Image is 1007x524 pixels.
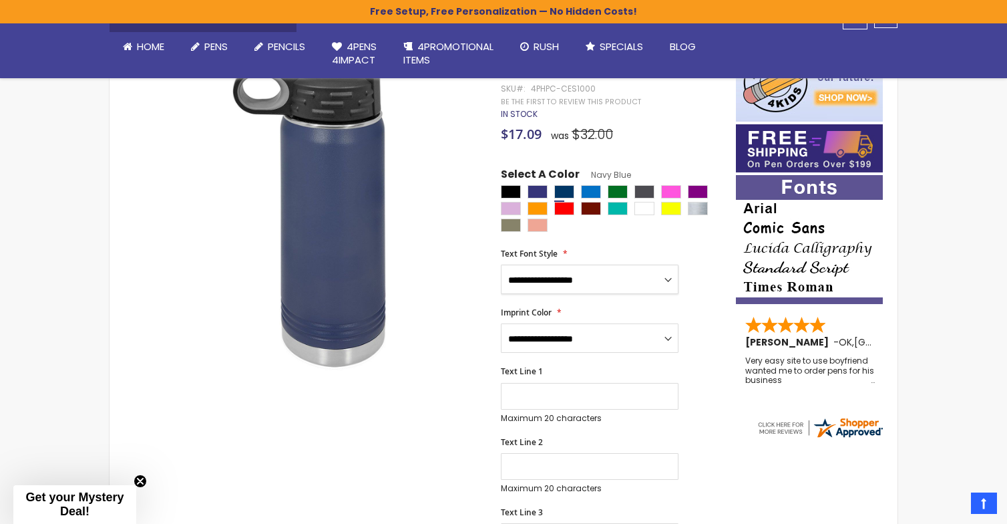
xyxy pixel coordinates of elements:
span: Specials [600,39,643,53]
div: Purple [688,185,708,199]
div: Coral [528,219,548,232]
a: 4Pens4impact [319,32,390,76]
span: $32.00 [572,125,613,144]
span: Select A Color [501,167,580,185]
span: Text Line 2 [501,436,543,448]
span: Navy Blue [580,169,631,180]
div: Availability [501,109,538,120]
div: Olive Green [501,219,521,232]
a: Home [110,32,178,61]
span: $17.09 [501,125,542,143]
button: Close teaser [134,475,147,488]
a: 4pens.com certificate URL [756,431,884,442]
div: Get your Mystery Deal!Close teaser [13,485,136,524]
div: Navy Blue [554,185,574,199]
div: Stainless Steel [688,202,708,215]
span: 4Pens 4impact [332,39,377,67]
span: [PERSON_NAME] [745,336,833,349]
div: Blue Light [581,185,601,199]
span: Home [137,39,164,53]
span: Blog [670,39,696,53]
span: 4PROMOTIONAL ITEMS [403,39,493,67]
div: Red [554,202,574,215]
span: In stock [501,108,538,120]
span: Pencils [268,39,305,53]
div: Light Purple [501,202,521,215]
span: Text Line 3 [501,507,543,518]
a: Specials [572,32,656,61]
span: [GEOGRAPHIC_DATA] [854,336,952,349]
a: Top [971,493,997,514]
strong: SKU [501,83,526,94]
a: Be the first to review this product [501,97,641,107]
div: Very easy site to use boyfriend wanted me to order pens for his business [745,356,875,385]
span: Pens [204,39,228,53]
div: Teal [608,202,628,215]
a: Rush [507,32,572,61]
a: Pens [178,32,241,61]
div: Yellow [661,202,681,215]
div: Orange [528,202,548,215]
div: White [634,202,654,215]
img: 4phpc-ces1000-20-oz-polar-camel-ringneck-stainless-steel-bottle-navy_3_1.jpg [136,42,483,389]
a: Pencils [241,32,319,61]
span: was [551,129,569,142]
span: Text Font Style [501,248,558,259]
img: 4pens.com widget logo [756,416,884,440]
span: OK [839,336,852,349]
p: Maximum 20 characters [501,483,678,494]
div: Pink [661,185,681,199]
p: Maximum 20 characters [501,413,678,424]
span: - , [833,336,952,349]
span: Text Line 1 [501,366,543,377]
div: Black [501,185,521,199]
img: font-personalization-examples [736,175,883,304]
div: Green [608,185,628,199]
span: Get your Mystery Deal! [25,491,124,518]
div: Dark Gray [634,185,654,199]
div: Royal Blue [528,185,548,199]
span: Rush [534,39,559,53]
img: 4pens 4 kids [736,44,883,122]
img: Free shipping on orders over $199 [736,124,883,172]
a: 4PROMOTIONALITEMS [390,32,507,76]
span: Imprint Color [501,307,552,318]
div: Maroon [581,202,601,215]
a: Blog [656,32,709,61]
div: 4PHPC-CES1000 [531,84,596,94]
